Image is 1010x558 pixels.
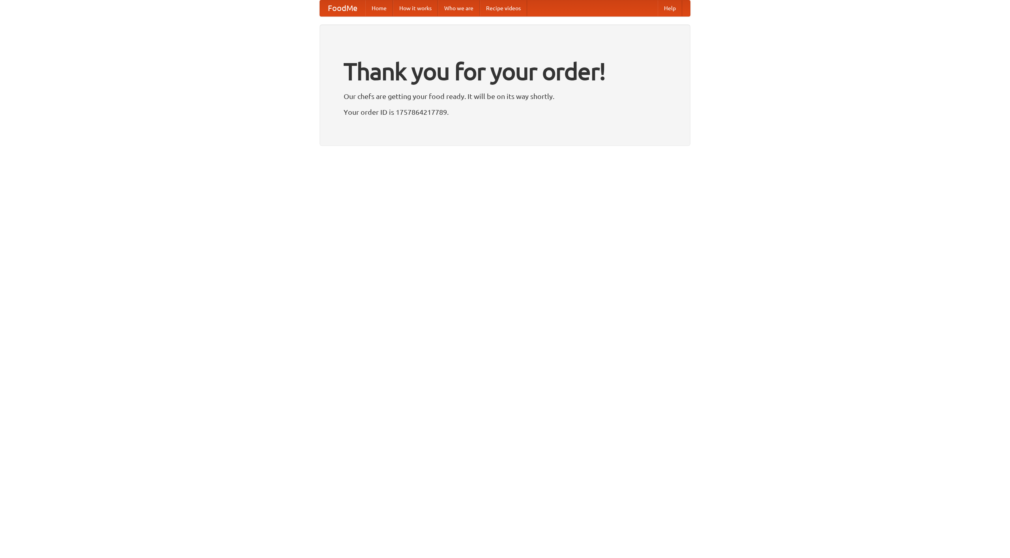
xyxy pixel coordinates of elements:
h1: Thank you for your order! [344,52,666,90]
a: Who we are [438,0,480,16]
a: Home [365,0,393,16]
a: Recipe videos [480,0,527,16]
a: Help [658,0,682,16]
p: Your order ID is 1757864217789. [344,106,666,118]
a: FoodMe [320,0,365,16]
p: Our chefs are getting your food ready. It will be on its way shortly. [344,90,666,102]
a: How it works [393,0,438,16]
